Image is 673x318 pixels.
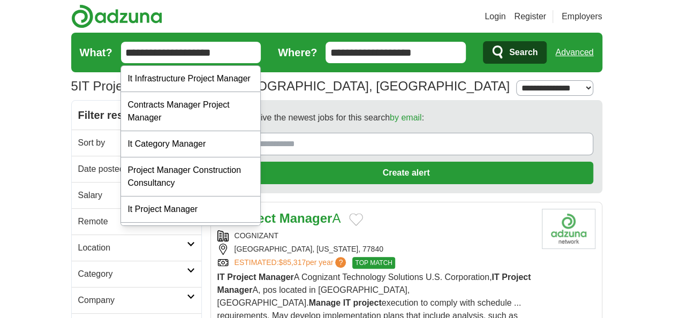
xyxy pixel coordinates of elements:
span: TOP MATCH [352,257,395,269]
h2: Date posted [78,163,187,176]
span: 5 [71,77,78,96]
a: Company [72,287,201,313]
div: It Project Coordinator [121,223,260,249]
h2: Salary [78,189,187,202]
h2: Category [78,268,187,281]
span: Search [509,42,538,63]
a: ESTIMATED:$85,317per year? [235,257,349,269]
a: by email [390,113,422,122]
strong: project [353,298,381,307]
div: Contracts Manager Project Manager [121,92,260,131]
span: $85,317 [278,258,306,267]
label: What? [80,44,112,60]
div: It Project Manager [121,196,260,223]
strong: Manager [217,285,253,294]
h2: Remote [78,215,187,228]
a: Sort by [72,130,201,156]
h1: IT Project Manager Jobs in [GEOGRAPHIC_DATA], [GEOGRAPHIC_DATA] [71,79,510,93]
a: IT Project ManagerA [217,211,341,225]
a: Advanced [555,42,593,63]
h2: Sort by [78,137,187,149]
strong: Manage [309,298,341,307]
strong: Project [227,272,256,282]
span: Receive the newest jobs for this search : [241,111,424,124]
a: COGNIZANT [235,231,278,240]
a: Category [72,261,201,287]
a: Remote [72,208,201,234]
div: It Infrastructure Project Manager [121,66,260,92]
strong: IT [491,272,499,282]
div: Project Manager Construction Consultancy [121,157,260,196]
strong: IT [217,272,225,282]
strong: Manager [279,211,332,225]
a: Location [72,234,201,261]
h2: Location [78,241,187,254]
strong: IT [343,298,351,307]
a: Login [485,10,505,23]
label: Where? [278,44,317,60]
div: It Category Manager [121,131,260,157]
a: Employers [562,10,602,23]
button: Search [483,41,547,64]
a: Date posted [72,156,201,182]
a: Register [514,10,546,23]
span: ? [335,257,346,268]
h2: Company [78,294,187,307]
img: Cognizant logo [542,209,595,249]
button: Create alert [220,162,593,184]
div: [GEOGRAPHIC_DATA], [US_STATE], 77840 [217,244,533,255]
button: Add to favorite jobs [349,213,363,226]
strong: Project [502,272,531,282]
strong: Manager [259,272,294,282]
h2: Filter results [72,101,201,130]
img: Adzuna logo [71,4,162,28]
a: Salary [72,182,201,208]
